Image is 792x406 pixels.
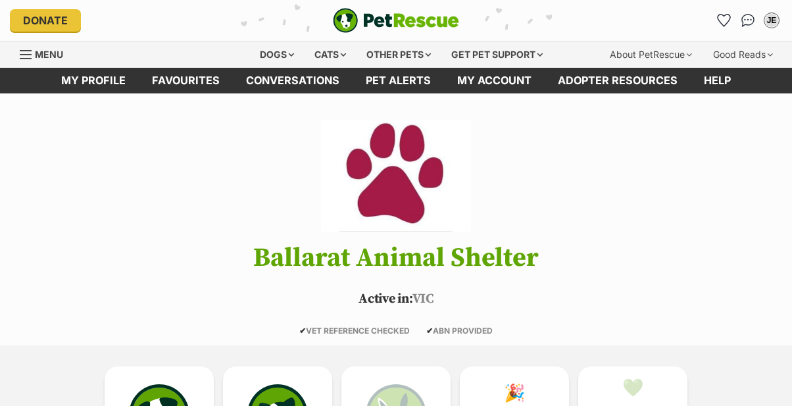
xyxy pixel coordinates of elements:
[765,14,778,27] div: JE
[426,326,433,336] icon: ✔
[333,8,459,33] img: logo-e224e6f780fb5917bec1dbf3a21bbac754714ae5b6737aabdf751b685950b380.svg
[442,41,552,68] div: Get pet support
[353,68,444,93] a: Pet alerts
[333,8,459,33] a: PetRescue
[139,68,233,93] a: Favourites
[704,41,782,68] div: Good Reads
[321,120,471,232] img: Ballarat Animal Shelter
[10,9,81,32] a: Donate
[299,326,306,336] icon: ✔
[741,14,755,27] img: chat-41dd97257d64d25036548639549fe6c8038ab92f7586957e7f3b1b290dea8141.svg
[737,10,758,31] a: Conversations
[601,41,701,68] div: About PetRescue
[545,68,691,93] a: Adopter resources
[251,41,303,68] div: Dogs
[761,10,782,31] button: My account
[426,326,493,336] span: ABN PROVIDED
[691,68,744,93] a: Help
[20,41,72,65] a: Menu
[714,10,782,31] ul: Account quick links
[48,68,139,93] a: My profile
[233,68,353,93] a: conversations
[299,326,410,336] span: VET REFERENCE CHECKED
[444,68,545,93] a: My account
[35,49,63,60] span: Menu
[504,383,525,403] div: 🎉
[359,291,412,307] span: Active in:
[357,41,440,68] div: Other pets
[305,41,355,68] div: Cats
[622,378,643,397] div: 💚
[714,10,735,31] a: Favourites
